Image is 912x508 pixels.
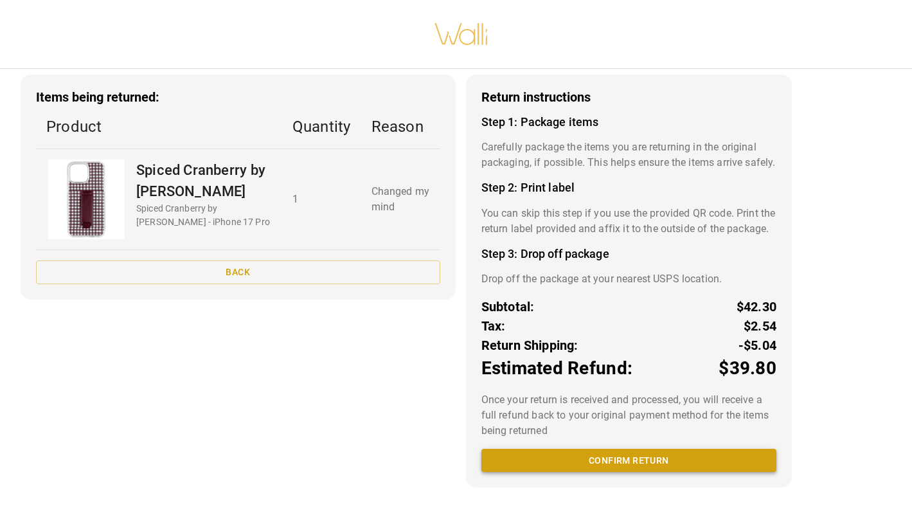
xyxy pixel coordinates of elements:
[719,355,776,382] p: $39.80
[136,159,272,202] p: Spiced Cranberry by [PERSON_NAME]
[371,184,430,215] p: Changed my mind
[292,192,351,207] p: 1
[481,140,776,170] p: Carefully package the items you are returning in the original packaging, if possible. This helps ...
[46,115,272,138] p: Product
[738,336,776,355] p: -$5.04
[481,115,776,129] h4: Step 1: Package items
[36,90,440,105] h3: Items being returned:
[481,181,776,195] h4: Step 2: Print label
[292,115,351,138] p: Quantity
[744,316,776,336] p: $2.54
[737,297,776,316] p: $42.30
[481,247,776,261] h4: Step 3: Drop off package
[136,202,272,229] p: Spiced Cranberry by [PERSON_NAME] - iPhone 17 Pro
[36,260,440,284] button: Back
[481,297,535,316] p: Subtotal:
[481,336,578,355] p: Return Shipping:
[481,206,776,237] p: You can skip this step if you use the provided QR code. Print the return label provided and affix...
[481,271,776,287] p: Drop off the package at your nearest USPS location.
[434,6,489,62] img: walli-inc.myshopify.com
[481,355,632,382] p: Estimated Refund:
[371,115,430,138] p: Reason
[481,449,776,473] button: Confirm return
[481,392,776,439] p: Once your return is received and processed, you will receive a full refund back to your original ...
[481,90,776,105] h3: Return instructions
[481,316,506,336] p: Tax:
